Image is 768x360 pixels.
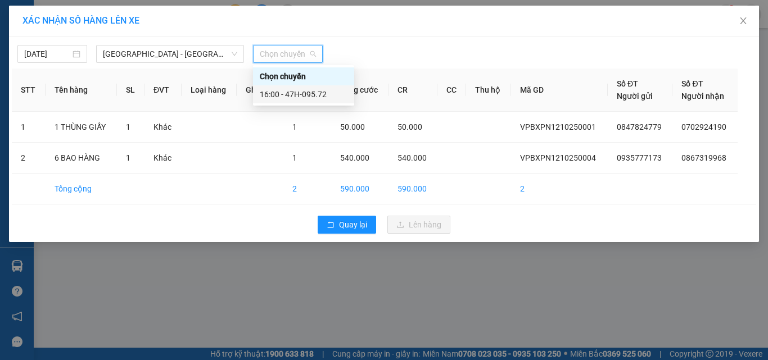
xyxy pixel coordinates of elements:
[46,174,117,204] td: Tổng cộng
[397,122,422,131] span: 50.000
[260,88,347,101] div: 16:00 - 47H-095.72
[126,122,130,131] span: 1
[126,153,130,162] span: 1
[237,69,283,112] th: Ghi chú
[22,15,139,26] span: XÁC NHẬN SỐ HÀNG LÊN XE
[681,122,726,131] span: 0702924190
[144,143,182,174] td: Khác
[103,45,237,62] span: Đắk Lắk - Tây Ninh
[96,10,259,23] div: DỌC ĐƯỜNG
[144,69,182,112] th: ĐVT
[318,216,376,234] button: rollbackQuay lại
[340,122,365,131] span: 50.000
[96,23,259,39] div: 0867319968
[12,143,46,174] td: 2
[144,112,182,143] td: Khác
[681,92,724,101] span: Người nhận
[617,153,662,162] span: 0935777173
[327,221,335,230] span: rollback
[331,174,388,204] td: 590.000
[617,79,638,88] span: Số ĐT
[331,69,388,112] th: Tổng cước
[681,79,703,88] span: Số ĐT
[96,39,259,78] span: CỦ CHI [GEOGRAPHIC_DATA]
[24,48,70,60] input: 12/10/2025
[511,69,608,112] th: Mã GD
[292,122,297,131] span: 1
[283,174,332,204] td: 2
[388,69,437,112] th: CR
[339,218,367,231] span: Quay lại
[10,37,88,52] div: 0935777173
[466,69,511,112] th: Thu hộ
[10,10,88,37] div: VP BX Phía Nam BMT
[96,11,123,22] span: Nhận:
[12,69,46,112] th: STT
[511,174,608,204] td: 2
[388,174,437,204] td: 590.000
[387,216,450,234] button: uploadLên hàng
[182,69,237,112] th: Loại hàng
[397,153,427,162] span: 540.000
[520,153,596,162] span: VPBXPN1210250004
[46,112,117,143] td: 1 THÙNG GIẤY
[292,153,297,162] span: 1
[520,122,596,131] span: VPBXPN1210250001
[46,143,117,174] td: 6 BAO HÀNG
[340,153,369,162] span: 540.000
[96,45,112,57] span: DĐ:
[10,11,27,22] span: Gửi:
[260,45,316,62] span: Chọn chuyến
[739,16,748,25] span: close
[437,69,467,112] th: CC
[617,122,662,131] span: 0847824779
[681,153,726,162] span: 0867319968
[46,69,117,112] th: Tên hàng
[117,69,144,112] th: SL
[617,92,653,101] span: Người gửi
[12,112,46,143] td: 1
[253,67,354,85] div: Chọn chuyến
[260,70,347,83] div: Chọn chuyến
[728,6,759,37] button: Close
[231,51,238,57] span: down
